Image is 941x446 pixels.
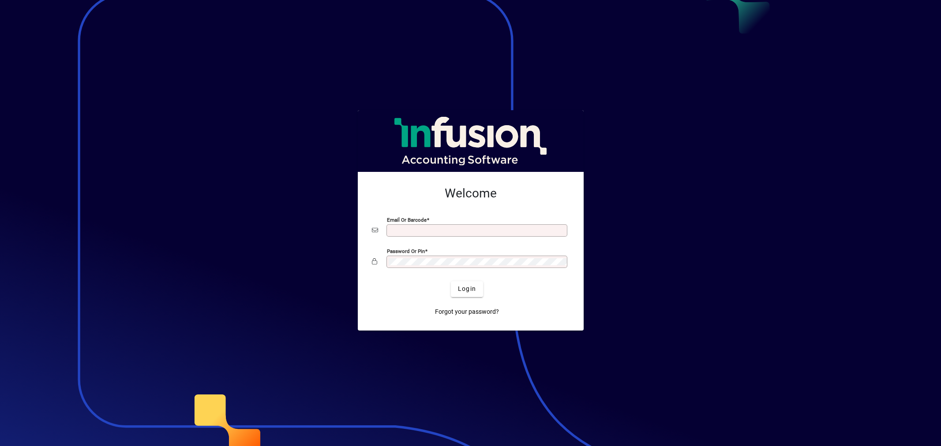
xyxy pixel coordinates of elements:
[431,304,502,320] a: Forgot your password?
[435,307,499,316] span: Forgot your password?
[458,284,476,294] span: Login
[451,281,483,297] button: Login
[372,186,570,201] h2: Welcome
[387,248,425,254] mat-label: Password or Pin
[387,216,427,223] mat-label: Email or Barcode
